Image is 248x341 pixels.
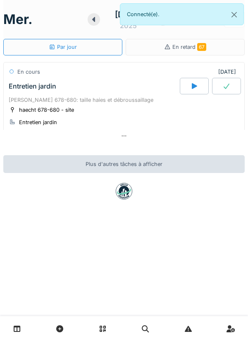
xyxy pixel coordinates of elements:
[225,4,243,26] button: Close
[120,21,137,31] div: 2025
[19,106,74,114] div: haecht 678-680 - site
[115,8,142,21] div: [DATE]
[3,155,245,173] div: Plus d'autres tâches à afficher
[49,43,77,51] div: Par jour
[172,44,206,50] span: En retard
[19,118,57,126] div: Entretien jardin
[9,96,239,104] div: [PERSON_NAME] 678-680: taille haies et débroussaillage
[218,68,239,76] div: [DATE]
[17,68,40,76] div: En cours
[3,12,33,27] h1: mer.
[120,3,244,25] div: Connecté(e).
[9,82,56,90] div: Entretien jardin
[116,183,132,199] img: badge-BVDL4wpA.svg
[197,43,206,51] span: 67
